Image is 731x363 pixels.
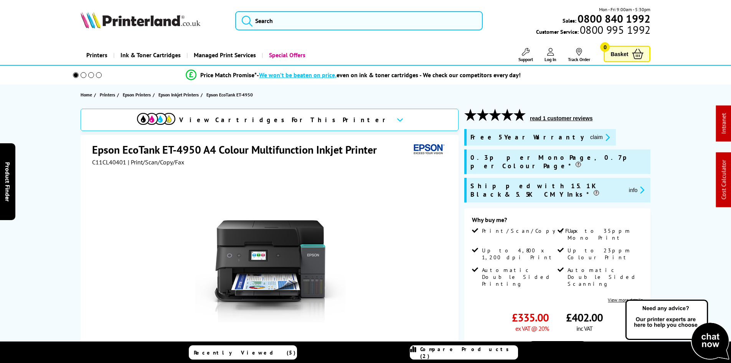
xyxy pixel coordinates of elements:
span: £402.00 [566,310,603,325]
a: Home [81,91,94,99]
a: Epson EcoTank ET-4950 [206,91,255,99]
div: Out of Stock [529,341,586,358]
span: Up to 23ppm Colour Print [568,247,641,261]
span: 0800 995 1992 [579,26,650,33]
span: Home [81,91,92,99]
span: Recently Viewed (5) [194,349,296,356]
span: Product Finder [4,162,12,201]
img: View Cartridges [137,113,175,125]
span: Automatic Double Sided Printing [482,267,556,287]
a: Printers [81,45,113,65]
a: View more details [608,297,643,303]
span: C11CL40401 [92,158,126,166]
a: 0800 840 1992 [576,15,650,22]
span: 0.3p per Mono Page, 0.7p per Colour Page* [470,153,647,170]
a: Support [518,48,533,62]
span: Epson Inkjet Printers [158,91,199,99]
span: | Print/Scan/Copy/Fax [128,158,184,166]
span: Automatic Double Sided Scanning [568,267,641,287]
img: Epson EcoTank ET-4950 [195,181,346,332]
a: Printers [100,91,117,99]
span: Basket [611,49,628,59]
a: Intranet [720,113,728,134]
span: 0 [600,42,610,52]
b: 0800 840 1992 [578,12,650,26]
a: Compare Products (2) [410,345,518,360]
h1: Epson EcoTank ET-4950 A4 Colour Multifunction Inkjet Printer [92,143,384,157]
span: £335.00 [512,310,549,325]
div: Why buy me? [472,216,643,227]
span: Sales: [563,17,576,24]
button: promo-description [588,133,612,142]
span: inc VAT [576,325,592,332]
button: promo-description [627,186,647,194]
span: Price Match Promise* [200,71,257,79]
span: Free 5 Year Warranty [470,133,584,142]
a: Printerland Logo [81,12,226,30]
span: Shipped with 15.1K Black & 5.5K CMY Inks* [470,182,623,199]
a: Log In [545,48,556,62]
span: Compare Products (2) [420,346,518,360]
span: Support [518,56,533,62]
a: Basket 0 [604,46,650,62]
button: read 1 customer reviews [528,115,595,122]
span: Mon - Fri 9:00am - 5:30pm [599,6,650,13]
a: Cost Calculator [720,160,728,200]
span: Up to 4,800 x 1,200 dpi Print [482,247,556,261]
li: modal_Promise [63,68,645,82]
div: - even on ink & toner cartridges - We check our competitors every day! [257,71,521,79]
a: Managed Print Services [186,45,262,65]
span: Customer Service: [536,26,650,35]
img: Open Live Chat window [624,298,731,361]
span: Print/Scan/Copy/Fax [482,227,581,234]
img: Printerland Logo [81,12,200,28]
a: Epson Printers [123,91,153,99]
span: Log In [545,56,556,62]
a: Special Offers [262,45,311,65]
a: Recently Viewed (5) [189,345,297,360]
a: Epson Inkjet Printers [158,91,201,99]
a: Track Order [568,48,590,62]
img: Epson [411,143,446,157]
span: Printers [100,91,115,99]
span: Ink & Toner Cartridges [120,45,181,65]
span: View Cartridges For This Printer [179,116,390,124]
span: Up to 35ppm Mono Print [568,227,641,241]
span: We won’t be beaten on price, [259,71,337,79]
a: Ink & Toner Cartridges [113,45,186,65]
input: Search [235,11,483,30]
span: Epson Printers [123,91,151,99]
span: ex VAT @ 20% [515,325,549,332]
span: Epson EcoTank ET-4950 [206,91,253,99]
